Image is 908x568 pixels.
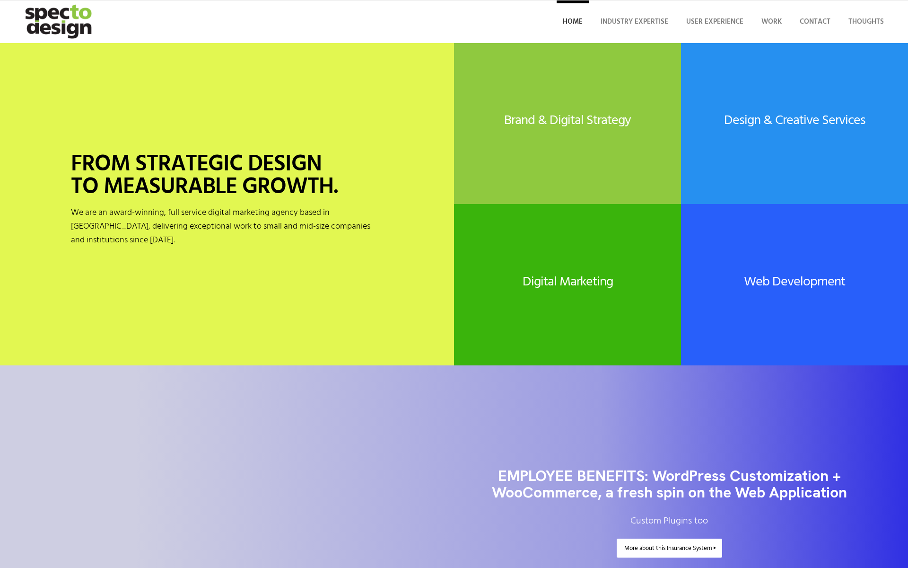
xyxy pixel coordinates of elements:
[617,539,722,558] a: More about this Insurance System
[794,0,837,43] a: Contact
[848,16,884,27] span: Thoughts
[454,275,681,290] h2: Digital Marketing
[71,153,383,199] h1: FROM STRATEGIC DESIGN TO MEASURABLE GROWTH.
[557,0,589,43] a: Home
[594,0,674,43] a: Industry Expertise
[454,468,884,501] h3: EMPLOYEE BENEFITS: WordPress Customization + WooCommerce, a fresh spin on the Web Application
[761,16,782,27] span: Work
[563,16,583,27] span: Home
[624,543,712,553] span: More about this Insurance System
[18,0,100,43] img: specto-logo-2020
[680,0,750,43] a: User Experience
[681,114,908,128] h2: Design & Creative Services
[842,0,890,43] a: Thoughts
[71,206,383,247] p: We are an award-winning, full service digital marketing agency based in [GEOGRAPHIC_DATA], delive...
[800,16,830,27] span: Contact
[454,514,884,529] p: Custom Plugins too
[686,16,743,27] span: User Experience
[755,0,788,43] a: Work
[601,16,668,27] span: Industry Expertise
[454,114,681,128] h2: Brand & Digital Strategy
[744,271,845,293] a: Web Development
